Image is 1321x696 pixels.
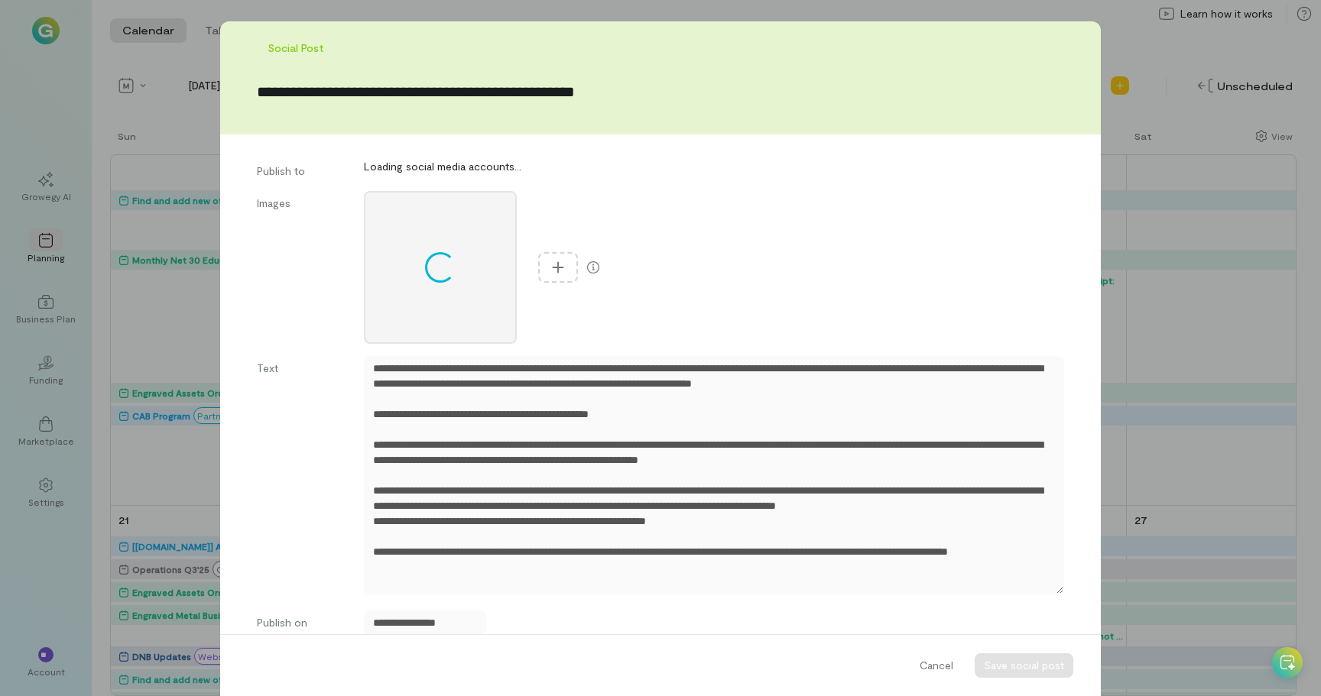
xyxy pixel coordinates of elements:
[975,653,1073,678] button: Save social post
[364,191,517,344] div: Reorder image
[984,659,1064,672] span: Save social post
[257,163,349,179] label: Publish to
[364,159,521,179] div: Loading social media accounts...
[920,658,953,673] span: Cancel
[257,196,349,344] label: Images
[257,361,349,598] label: Text
[257,615,349,630] label: Publish on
